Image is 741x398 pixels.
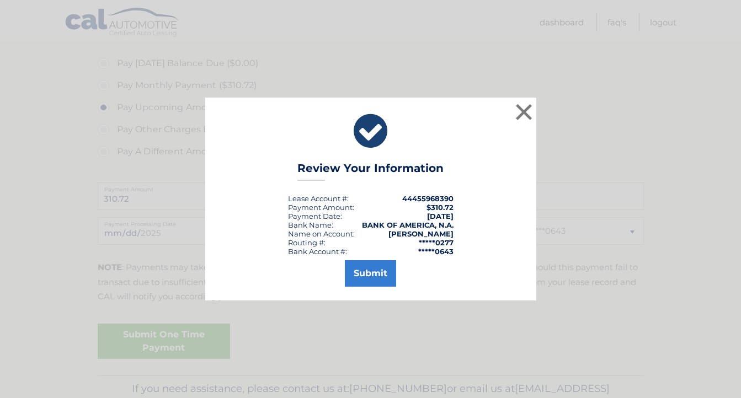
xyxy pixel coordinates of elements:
button: × [513,101,535,123]
span: Payment Date [288,212,340,220]
button: Submit [345,260,396,287]
div: Payment Amount: [288,203,354,212]
div: Name on Account: [288,229,355,238]
h3: Review Your Information [297,162,444,181]
strong: 44455968390 [402,194,454,203]
div: Lease Account #: [288,194,349,203]
div: Bank Name: [288,220,333,229]
strong: [PERSON_NAME] [388,229,454,238]
span: $310.72 [427,203,454,212]
strong: BANK OF AMERICA, N.A. [362,220,454,229]
span: [DATE] [427,212,454,220]
div: : [288,212,342,220]
div: Routing #: [288,238,326,247]
div: Bank Account #: [288,247,347,256]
